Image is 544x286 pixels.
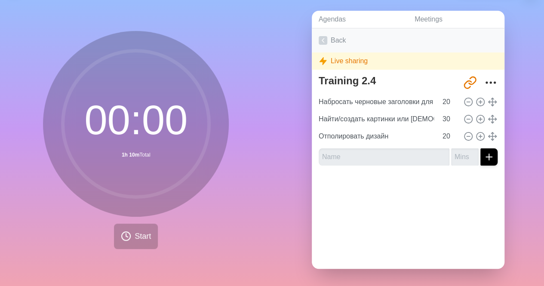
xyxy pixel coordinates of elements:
a: Meetings [408,11,504,28]
input: Name [315,111,437,128]
button: Share link [461,74,479,91]
a: Agendas [312,11,408,28]
input: Mins [439,128,460,145]
div: Live sharing [312,52,504,70]
input: Mins [451,148,479,166]
input: Mins [439,111,460,128]
input: Mins [439,93,460,111]
input: Name [315,93,437,111]
input: Name [315,128,437,145]
button: Start [114,224,158,249]
button: More [482,74,499,91]
a: Back [312,28,504,52]
span: Start [135,231,151,242]
input: Name [319,148,449,166]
